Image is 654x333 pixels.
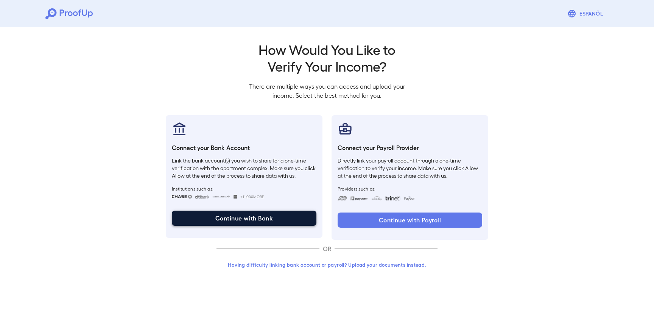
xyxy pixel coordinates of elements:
[338,121,353,136] img: payrollProvider.svg
[385,196,400,200] img: trinet.svg
[403,196,415,200] img: paycon.svg
[338,196,347,200] img: adp.svg
[338,157,482,180] p: Directly link your payroll account through a one-time verification to verify your income. Make su...
[172,186,316,192] span: Institutions such as:
[172,121,187,136] img: bankAccount.svg
[243,82,411,100] p: There are multiple ways you can access and upload your income. Select the best method for you.
[243,41,411,74] h2: How Would You Like to Verify Your Income?
[172,211,316,226] button: Continue with Bank
[338,143,482,152] h6: Connect your Payroll Provider
[338,186,482,192] span: Providers such as:
[350,196,368,200] img: paycom.svg
[234,195,238,199] img: wellsfargo.svg
[172,143,316,152] h6: Connect your Bank Account
[216,258,438,272] button: Having difficulty linking bank account or payroll? Upload your documents instead.
[371,196,382,200] img: workday.svg
[319,244,335,253] p: OR
[172,157,316,180] p: Link the bank account(s) you wish to share for a one-time verification with the apartment complex...
[564,6,609,21] button: Espanõl
[212,195,230,199] img: bankOfAmerica.svg
[172,195,192,199] img: chase.svg
[338,213,482,228] button: Continue with Payroll
[240,194,264,200] span: +11,000 More
[195,195,209,199] img: citibank.svg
